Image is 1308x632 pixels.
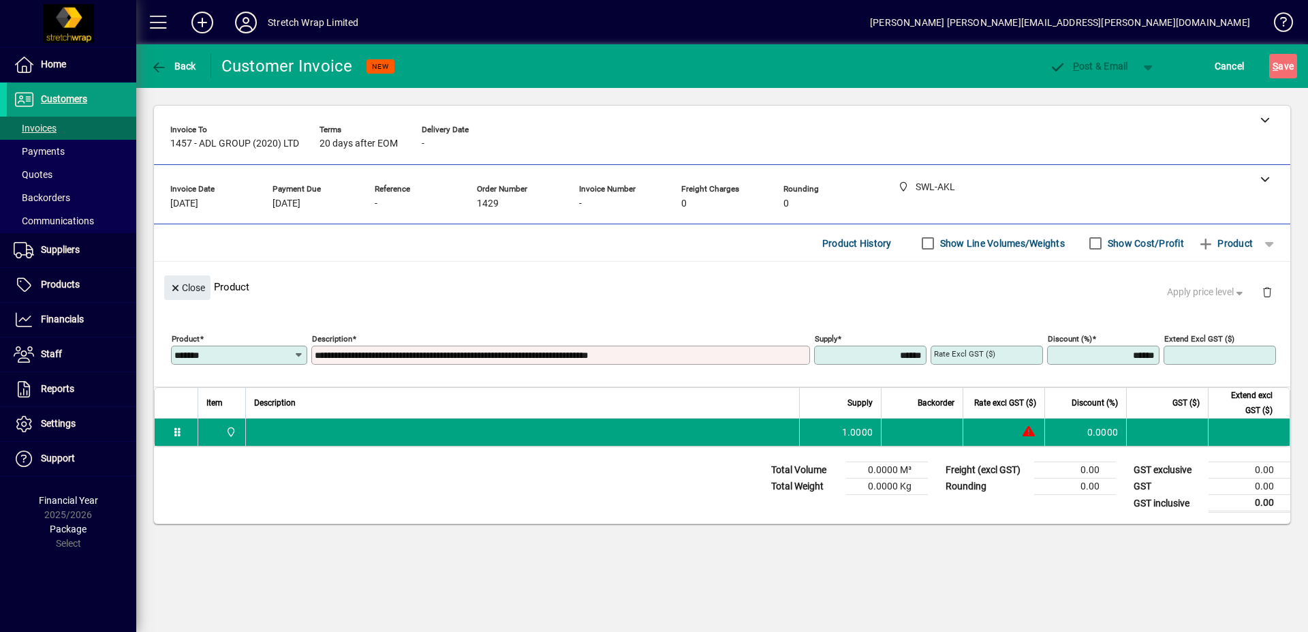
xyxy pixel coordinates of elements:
[681,198,687,209] span: 0
[1034,479,1116,495] td: 0.00
[372,62,389,71] span: NEW
[477,198,499,209] span: 1429
[937,237,1065,250] label: Show Line Volumes/Weights
[14,169,52,180] span: Quotes
[170,277,205,299] span: Close
[1164,334,1234,344] mat-label: Extend excl GST ($)
[7,407,136,441] a: Settings
[1072,395,1118,410] span: Discount (%)
[7,337,136,372] a: Staff
[847,395,873,410] span: Supply
[224,10,268,35] button: Profile
[1162,280,1251,305] button: Apply price level
[1049,61,1128,72] span: ost & Email
[14,146,65,157] span: Payments
[41,348,62,359] span: Staff
[1048,334,1092,344] mat-label: Discount (%)
[172,334,200,344] mat-label: Product
[161,281,214,293] app-page-header-button: Close
[7,268,136,302] a: Products
[939,479,1034,495] td: Rounding
[822,232,892,254] span: Product History
[41,314,84,325] span: Financials
[1215,55,1245,77] span: Cancel
[41,244,80,255] span: Suppliers
[181,10,224,35] button: Add
[579,198,582,209] span: -
[312,334,352,344] mat-label: Description
[7,48,136,82] a: Home
[1105,237,1184,250] label: Show Cost/Profit
[222,425,238,440] span: SWL-AKL
[783,198,789,209] span: 0
[7,303,136,337] a: Financials
[170,138,299,149] span: 1457 - ADL GROUP (2020) LTD
[1251,275,1283,308] button: Delete
[7,186,136,209] a: Backorders
[14,215,94,226] span: Communications
[14,192,70,203] span: Backorders
[1172,395,1200,410] span: GST ($)
[1127,462,1209,479] td: GST exclusive
[41,453,75,464] span: Support
[1209,462,1290,479] td: 0.00
[1167,285,1246,299] span: Apply price level
[41,418,76,429] span: Settings
[846,479,928,495] td: 0.0000 Kg
[1042,54,1135,78] button: Post & Email
[974,395,1036,410] span: Rate excl GST ($)
[422,138,424,149] span: -
[870,12,1250,33] div: [PERSON_NAME] [PERSON_NAME][EMAIL_ADDRESS][PERSON_NAME][DOMAIN_NAME]
[1073,61,1079,72] span: P
[918,395,954,410] span: Backorder
[7,163,136,186] a: Quotes
[934,349,995,359] mat-label: Rate excl GST ($)
[1273,55,1294,77] span: ave
[1127,495,1209,512] td: GST inclusive
[7,209,136,232] a: Communications
[41,383,74,394] span: Reports
[1273,61,1278,72] span: S
[147,54,200,78] button: Back
[764,479,846,495] td: Total Weight
[164,275,211,300] button: Close
[1217,388,1273,418] span: Extend excl GST ($)
[7,372,136,406] a: Reports
[1251,286,1283,298] app-page-header-button: Delete
[41,59,66,70] span: Home
[7,117,136,140] a: Invoices
[50,524,87,535] span: Package
[1044,419,1126,446] td: 0.0000
[1264,3,1291,47] a: Knowledge Base
[221,55,353,77] div: Customer Invoice
[136,54,211,78] app-page-header-button: Back
[939,462,1034,479] td: Freight (excl GST)
[1127,479,1209,495] td: GST
[151,61,196,72] span: Back
[170,198,198,209] span: [DATE]
[14,123,57,134] span: Invoices
[1209,495,1290,512] td: 0.00
[817,231,897,256] button: Product History
[154,262,1290,312] div: Product
[842,425,873,439] span: 1.0000
[39,495,98,506] span: Financial Year
[41,279,80,290] span: Products
[254,395,296,410] span: Description
[1034,462,1116,479] td: 0.00
[815,334,837,344] mat-label: Supply
[206,395,223,410] span: Item
[272,198,300,209] span: [DATE]
[1209,479,1290,495] td: 0.00
[7,140,136,163] a: Payments
[7,233,136,267] a: Suppliers
[764,462,846,479] td: Total Volume
[375,198,377,209] span: -
[1211,54,1248,78] button: Cancel
[41,93,87,104] span: Customers
[7,442,136,476] a: Support
[846,462,928,479] td: 0.0000 M³
[320,138,398,149] span: 20 days after EOM
[1269,54,1297,78] button: Save
[268,12,359,33] div: Stretch Wrap Limited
